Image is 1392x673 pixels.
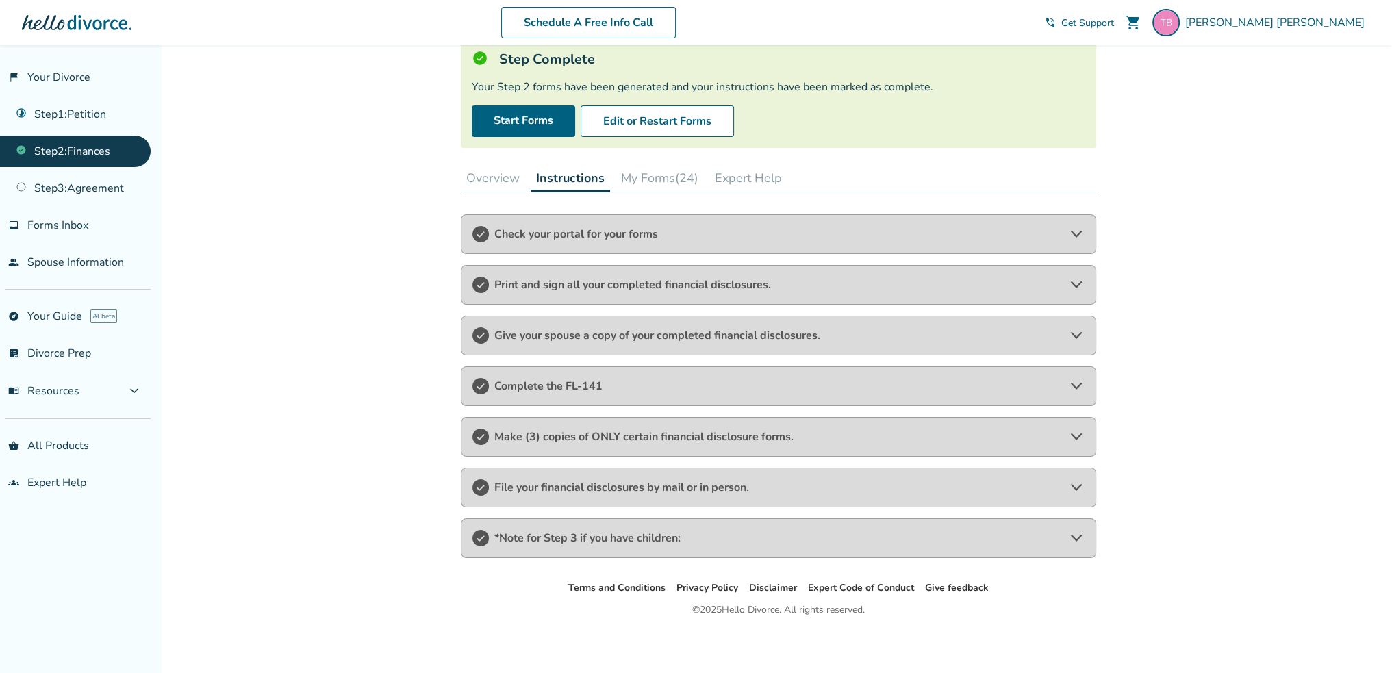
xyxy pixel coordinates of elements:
a: phone_in_talkGet Support [1045,16,1114,29]
button: Expert Help [709,164,787,192]
button: Instructions [531,164,610,192]
div: Your Step 2 forms have been generated and your instructions have been marked as complete. [472,79,1085,94]
a: Schedule A Free Info Call [501,7,676,38]
li: Give feedback [925,580,989,596]
img: tambill73@gmail.com [1152,9,1180,36]
div: © 2025 Hello Divorce. All rights reserved. [692,602,865,618]
span: shopping_basket [8,440,19,451]
a: Expert Code of Conduct [808,581,914,594]
span: Make (3) copies of ONLY certain financial disclosure forms. [494,429,1063,444]
a: Terms and Conditions [568,581,666,594]
span: Complete the FL-141 [494,379,1063,394]
span: shopping_cart [1125,14,1141,31]
span: Print and sign all your completed financial disclosures. [494,277,1063,292]
span: groups [8,477,19,488]
span: Give your spouse a copy of your completed financial disclosures. [494,328,1063,343]
a: Privacy Policy [676,581,738,594]
iframe: Chat Widget [1324,607,1392,673]
span: flag_2 [8,72,19,83]
span: inbox [8,220,19,231]
button: Overview [461,164,525,192]
button: Edit or Restart Forms [581,105,734,137]
a: Start Forms [472,105,575,137]
span: Check your portal for your forms [494,227,1063,242]
span: AI beta [90,309,117,323]
span: explore [8,311,19,322]
button: My Forms(24) [616,164,704,192]
span: Resources [8,383,79,398]
li: Disclaimer [749,580,797,596]
span: people [8,257,19,268]
span: *Note for Step 3 if you have children: [494,531,1063,546]
span: File your financial disclosures by mail or in person. [494,480,1063,495]
h5: Step Complete [499,50,595,68]
span: expand_more [126,383,142,399]
span: menu_book [8,385,19,396]
span: Forms Inbox [27,218,88,233]
span: phone_in_talk [1045,17,1056,28]
span: Get Support [1061,16,1114,29]
span: list_alt_check [8,348,19,359]
span: [PERSON_NAME] [PERSON_NAME] [1185,15,1370,30]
